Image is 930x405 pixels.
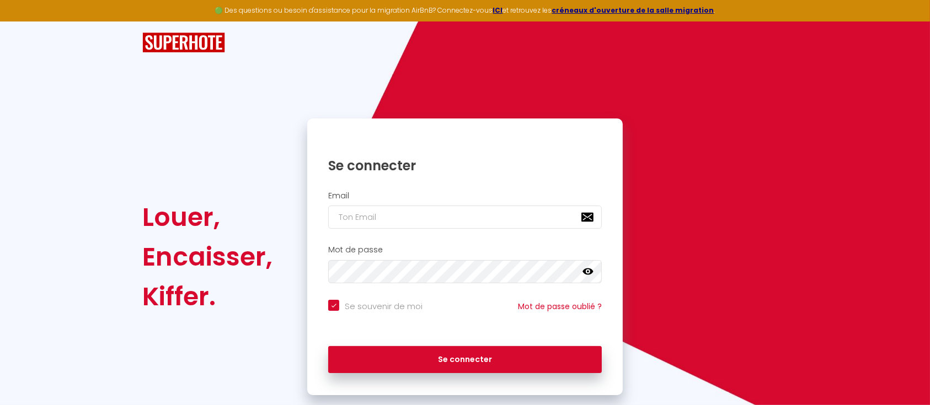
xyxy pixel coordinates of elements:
[493,6,503,15] a: ICI
[328,157,602,174] h1: Se connecter
[328,191,602,201] h2: Email
[328,245,602,255] h2: Mot de passe
[9,4,42,37] button: Ouvrir le widget de chat LiveChat
[142,197,272,237] div: Louer,
[328,346,602,374] button: Se connecter
[518,301,602,312] a: Mot de passe oublié ?
[142,277,272,316] div: Kiffer.
[142,237,272,277] div: Encaisser,
[328,206,602,229] input: Ton Email
[552,6,714,15] a: créneaux d'ouverture de la salle migration
[142,33,225,53] img: SuperHote logo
